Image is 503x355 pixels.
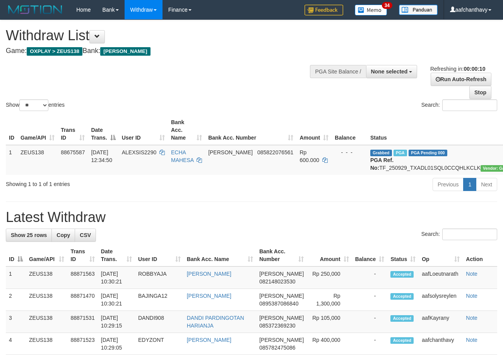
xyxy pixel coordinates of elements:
a: Note [466,293,477,299]
span: None selected [371,68,408,75]
td: 2 [6,289,26,311]
h1: Latest Withdraw [6,210,497,225]
td: [DATE] 10:29:05 [98,333,135,355]
td: ZEUS138 [17,145,58,175]
th: Balance: activate to sort column ascending [352,244,388,266]
th: Trans ID: activate to sort column ascending [67,244,98,266]
span: Rp 600.000 [299,149,319,163]
td: Rp 1,300,000 [307,289,352,311]
span: OXPLAY > ZEUS138 [27,47,82,56]
th: Bank Acc. Name: activate to sort column ascending [184,244,256,266]
span: [PERSON_NAME] [259,293,304,299]
span: Copy 0895387086840 to clipboard [259,300,298,307]
th: Amount: activate to sort column ascending [296,115,332,145]
span: Copy 085782475086 to clipboard [259,345,295,351]
td: Rp 250,000 [307,266,352,289]
span: 88675587 [61,149,85,155]
span: Copy [56,232,70,238]
span: [PERSON_NAME] [208,149,253,155]
td: aafLoeutnarath [419,266,463,289]
th: Op: activate to sort column ascending [419,244,463,266]
td: EDYZONT [135,333,184,355]
th: Amount: activate to sort column ascending [307,244,352,266]
img: MOTION_logo.png [6,4,65,15]
td: ROBBYAJA [135,266,184,289]
th: Game/API: activate to sort column ascending [26,244,67,266]
span: ALEXSIS2290 [122,149,157,155]
td: 3 [6,311,26,333]
span: [PERSON_NAME] [259,271,304,277]
span: [PERSON_NAME] [100,47,150,56]
span: Marked by aafpengsreynich [394,150,407,156]
td: DANDI908 [135,311,184,333]
th: Trans ID: activate to sort column ascending [58,115,88,145]
span: Accepted [390,337,414,344]
a: Copy [51,229,75,242]
h1: Withdraw List [6,28,328,43]
a: ECHA MAHESA [171,149,193,163]
th: Date Trans.: activate to sort column descending [88,115,118,145]
span: Copy 085372369230 to clipboard [259,323,295,329]
span: Show 25 rows [11,232,47,238]
td: 88871470 [67,289,98,311]
img: Feedback.jpg [305,5,343,15]
span: Accepted [390,271,414,278]
td: [DATE] 10:30:21 [98,266,135,289]
a: CSV [75,229,96,242]
td: ZEUS138 [26,333,67,355]
span: 34 [382,2,392,9]
td: 1 [6,266,26,289]
a: [PERSON_NAME] [187,271,231,277]
a: 1 [463,178,476,191]
td: 88871563 [67,266,98,289]
label: Search: [421,99,497,111]
td: Rp 400,000 [307,333,352,355]
img: Button%20Memo.svg [355,5,387,15]
th: Bank Acc. Number: activate to sort column ascending [205,115,296,145]
td: 88871523 [67,333,98,355]
select: Showentries [19,99,48,111]
input: Search: [442,229,497,240]
th: Action [463,244,497,266]
th: Date Trans.: activate to sort column ascending [98,244,135,266]
div: - - - [335,148,364,156]
th: Bank Acc. Name: activate to sort column ascending [168,115,205,145]
span: Refreshing in: [430,66,485,72]
a: [PERSON_NAME] [187,337,231,343]
td: aafchanthavy [419,333,463,355]
b: PGA Ref. No: [370,157,394,171]
span: Copy 082148023530 to clipboard [259,278,295,285]
td: [DATE] 10:29:15 [98,311,135,333]
a: Run Auto-Refresh [431,73,491,86]
span: CSV [80,232,91,238]
td: - [352,289,388,311]
th: User ID: activate to sort column ascending [135,244,184,266]
div: PGA Site Balance / [310,65,366,78]
a: Next [476,178,497,191]
a: Show 25 rows [6,229,52,242]
button: None selected [366,65,417,78]
td: BAJINGA12 [135,289,184,311]
td: - [352,311,388,333]
span: [DATE] 12:34:50 [91,149,112,163]
span: [PERSON_NAME] [259,337,304,343]
h4: Game: Bank: [6,47,328,55]
strong: 00:00:10 [464,66,485,72]
td: 88871531 [67,311,98,333]
td: ZEUS138 [26,266,67,289]
label: Show entries [6,99,65,111]
td: - [352,266,388,289]
a: DANDI PARDINGOTAN HARIANJA [187,315,244,329]
th: User ID: activate to sort column ascending [119,115,168,145]
th: ID: activate to sort column descending [6,244,26,266]
td: aafKayrany [419,311,463,333]
a: Note [466,337,477,343]
td: ZEUS138 [26,311,67,333]
td: ZEUS138 [26,289,67,311]
td: 4 [6,333,26,355]
input: Search: [442,99,497,111]
a: Previous [433,178,464,191]
th: Balance [332,115,367,145]
img: panduan.png [399,5,438,15]
span: Grabbed [370,150,392,156]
